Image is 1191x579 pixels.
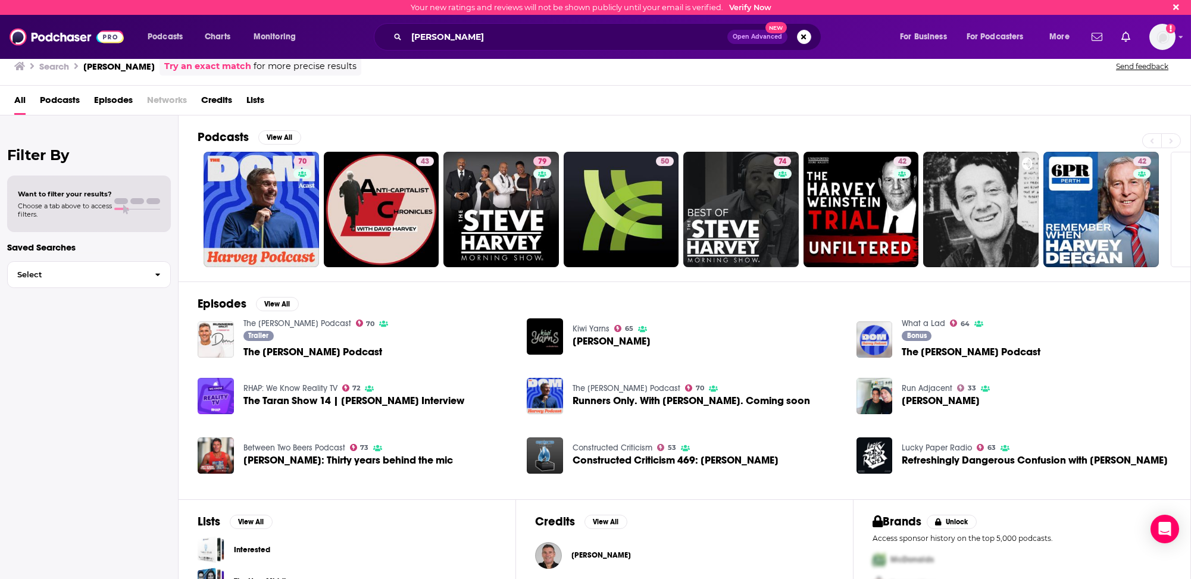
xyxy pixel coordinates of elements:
a: EpisodesView All [198,296,299,311]
a: Interested [198,536,224,563]
span: 53 [668,445,676,450]
a: PodcastsView All [198,130,301,145]
a: 65 [614,325,633,332]
a: 42 [1043,152,1159,267]
span: McDonalds [890,555,934,565]
span: for more precise results [254,60,357,73]
span: Runners Only. With [PERSON_NAME]. Coming soon [573,396,810,406]
a: What a Lad [902,318,945,328]
a: 79 [533,157,551,166]
a: 79 [443,152,559,267]
a: 63 [977,444,996,451]
span: Logged in as BretAita [1149,24,1176,50]
a: 33 [957,384,976,392]
h2: Podcasts [198,130,249,145]
a: Runners Only. With Dom Harvey. Coming soon [527,378,563,414]
a: Dom Harvey: Thirty years behind the mic [243,455,453,465]
span: 65 [625,326,633,331]
a: 50 [656,157,674,166]
a: Show notifications dropdown [1087,27,1107,47]
span: Credits [201,90,232,115]
a: Run Adjacent [902,383,952,393]
img: Dom Harvey [856,378,893,414]
a: 70 [685,384,704,392]
span: 72 [352,386,360,391]
a: Try an exact match [164,60,251,73]
span: 70 [298,156,307,168]
span: The [PERSON_NAME] Podcast [902,347,1040,357]
p: Access sponsor history on the top 5,000 podcasts. [873,534,1171,543]
a: ListsView All [198,514,273,529]
a: The Dom Harvey Podcast [902,347,1040,357]
a: 43 [416,157,434,166]
span: Podcasts [148,29,183,45]
span: 33 [968,386,976,391]
h3: [PERSON_NAME] [83,61,155,72]
span: 70 [366,321,374,327]
span: Choose a tab above to access filters. [18,202,112,218]
svg: Email not verified [1166,24,1176,33]
span: 43 [421,156,429,168]
h2: Episodes [198,296,246,311]
a: Runners Only. With Dom Harvey. Coming soon [573,396,810,406]
span: 79 [538,156,546,168]
span: 63 [987,445,996,450]
img: Constructed Criticism 469: Dom Harvey [527,437,563,474]
h3: Search [39,61,69,72]
img: The Dom Harvey Podcast [198,321,234,358]
p: Saved Searches [7,242,171,253]
span: Trailer [248,332,268,339]
a: 42 [804,152,919,267]
a: 42 [1133,157,1151,166]
a: Verify Now [729,3,771,12]
h2: Filter By [7,146,171,164]
span: Monitoring [254,29,296,45]
a: Charts [197,27,237,46]
div: Your new ratings and reviews will not be shown publicly until your email is verified. [411,3,771,12]
span: Episodes [94,90,133,115]
h2: Credits [535,514,575,529]
span: [PERSON_NAME] [571,550,631,560]
a: The Taran Show 14 | Dom Harvey Interview [198,378,234,414]
a: 70 [293,157,311,166]
span: For Business [900,29,947,45]
button: Dom HarveyDom Harvey [535,536,834,574]
button: View All [584,515,627,529]
span: Constructed Criticism 469: [PERSON_NAME] [573,455,779,465]
span: 74 [779,156,786,168]
a: Dom Harvey: Thirty years behind the mic [198,437,234,474]
a: 43 [324,152,439,267]
a: Dom Harvey [571,550,631,560]
span: Charts [205,29,230,45]
a: Constructed Criticism [573,443,652,453]
a: Between Two Beers Podcast [243,443,345,453]
a: RHAP: We Know Reality TV [243,383,337,393]
input: Search podcasts, credits, & more... [407,27,727,46]
a: Refreshingly Dangerous Confusion with Dom Harvey [856,437,893,474]
button: Open AdvancedNew [727,30,787,44]
a: 72 [342,384,361,392]
span: Want to filter your results? [18,190,112,198]
span: Open Advanced [733,34,782,40]
img: Dom Harvey [527,318,563,355]
span: The Taran Show 14 | [PERSON_NAME] Interview [243,396,464,406]
button: Show profile menu [1149,24,1176,50]
a: All [14,90,26,115]
button: Unlock [927,515,977,529]
a: Podcasts [40,90,80,115]
span: 64 [961,321,970,327]
img: User Profile [1149,24,1176,50]
span: Select [8,271,145,278]
img: The Dom Harvey Podcast [856,321,893,358]
span: For Podcasters [967,29,1024,45]
a: The Taran Show 14 | Dom Harvey Interview [243,396,464,406]
button: open menu [139,27,198,46]
img: Dom Harvey [535,542,562,569]
button: Select [7,261,171,288]
span: [PERSON_NAME] [902,396,980,406]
